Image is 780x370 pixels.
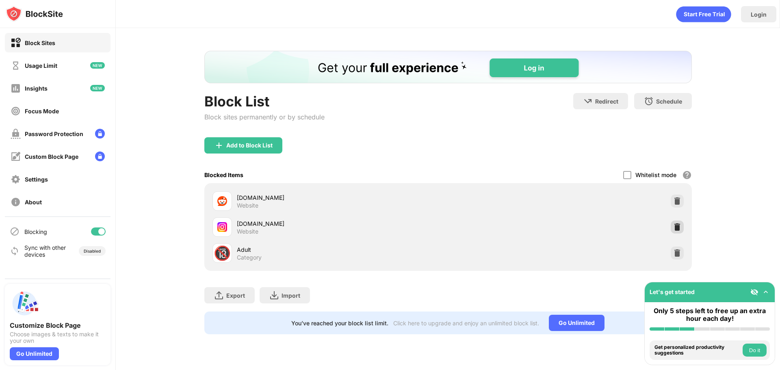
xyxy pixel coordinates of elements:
img: password-protection-off.svg [11,129,21,139]
img: settings-off.svg [11,174,21,184]
div: Choose images & texts to make it your own [10,331,106,344]
div: Disabled [84,249,101,253]
div: Website [237,228,258,235]
div: Sync with other devices [24,244,66,258]
img: push-custom-page.svg [10,289,39,318]
img: customize-block-page-off.svg [11,151,21,162]
div: Import [282,292,300,299]
div: Redirect [595,98,618,105]
img: eye-not-visible.svg [750,288,758,296]
img: lock-menu.svg [95,129,105,138]
div: Password Protection [25,130,83,137]
div: Go Unlimited [549,315,604,331]
div: Insights [25,85,48,92]
img: omni-setup-toggle.svg [762,288,770,296]
div: Add to Block List [226,142,273,149]
img: favicons [217,222,227,232]
img: insights-off.svg [11,83,21,93]
div: Category [237,254,262,261]
div: Custom Block Page [25,153,78,160]
div: Settings [25,176,48,183]
img: lock-menu.svg [95,151,105,161]
img: logo-blocksite.svg [6,6,63,22]
div: Blocked Items [204,171,243,178]
div: Let's get started [650,288,695,295]
div: [DOMAIN_NAME] [237,219,448,228]
div: 🔞 [214,245,231,262]
div: Whitelist mode [635,171,676,178]
img: time-usage-off.svg [11,61,21,71]
div: Focus Mode [25,108,59,115]
img: about-off.svg [11,197,21,207]
iframe: Banner [204,51,692,83]
div: [DOMAIN_NAME] [237,193,448,202]
div: Schedule [656,98,682,105]
div: Blocking [24,228,47,235]
div: Export [226,292,245,299]
div: Block Sites [25,39,55,46]
div: About [25,199,42,206]
div: Block List [204,93,325,110]
button: Do it [743,344,767,357]
div: Usage Limit [25,62,57,69]
div: Only 5 steps left to free up an extra hour each day! [650,307,770,322]
div: You’ve reached your block list limit. [291,320,388,327]
img: new-icon.svg [90,85,105,91]
img: new-icon.svg [90,62,105,69]
img: focus-off.svg [11,106,21,116]
div: Click here to upgrade and enjoy an unlimited block list. [393,320,539,327]
div: Get personalized productivity suggestions [654,344,741,356]
img: sync-icon.svg [10,246,19,256]
img: blocking-icon.svg [10,227,19,236]
div: Customize Block Page [10,321,106,329]
div: Go Unlimited [10,347,59,360]
div: animation [676,6,731,22]
div: Adult [237,245,448,254]
img: block-on.svg [11,38,21,48]
div: Website [237,202,258,209]
img: favicons [217,196,227,206]
div: Block sites permanently or by schedule [204,113,325,121]
div: Login [751,11,767,18]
